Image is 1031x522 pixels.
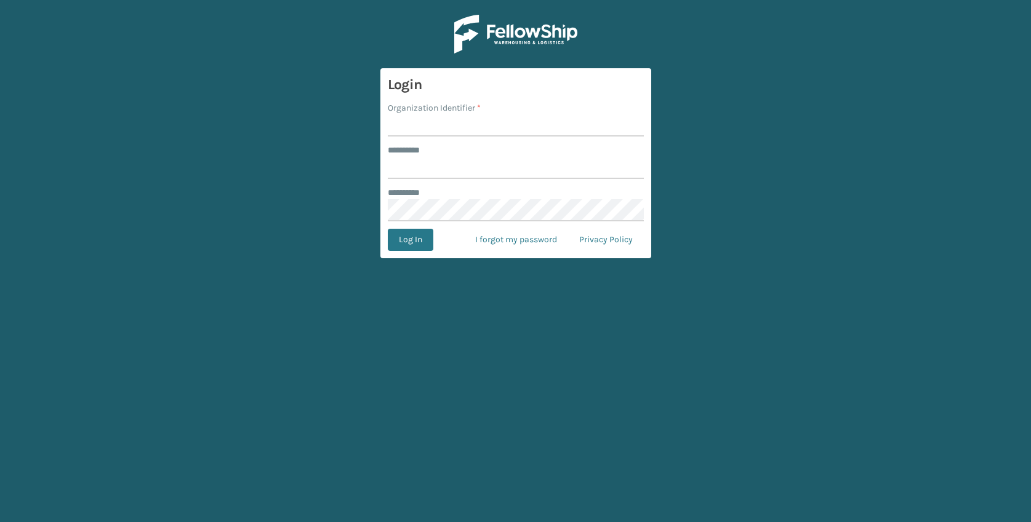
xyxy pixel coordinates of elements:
a: I forgot my password [464,229,568,251]
a: Privacy Policy [568,229,644,251]
button: Log In [388,229,433,251]
img: Logo [454,15,577,53]
label: Organization Identifier [388,101,481,114]
h3: Login [388,76,644,94]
